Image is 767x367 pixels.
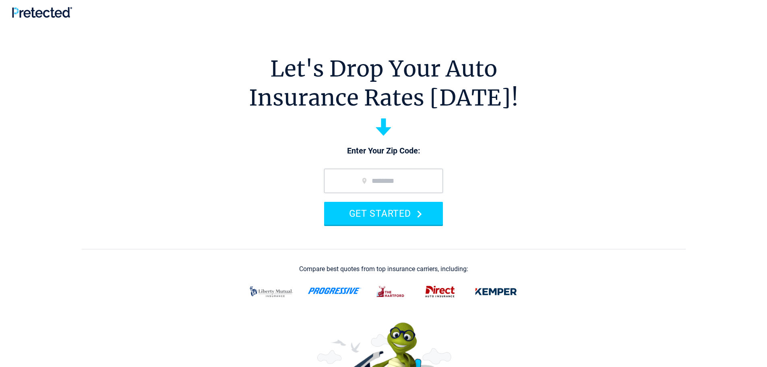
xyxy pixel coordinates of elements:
img: Pretected Logo [12,7,72,18]
img: direct [420,281,460,302]
img: thehartford [371,281,411,302]
img: kemper [469,281,523,302]
p: Enter Your Zip Code: [316,145,451,157]
input: zip code [324,169,443,193]
img: liberty [245,281,298,302]
h1: Let's Drop Your Auto Insurance Rates [DATE]! [249,54,519,112]
img: progressive [308,288,362,294]
button: GET STARTED [324,202,443,225]
div: Compare best quotes from top insurance carriers, including: [299,265,468,273]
